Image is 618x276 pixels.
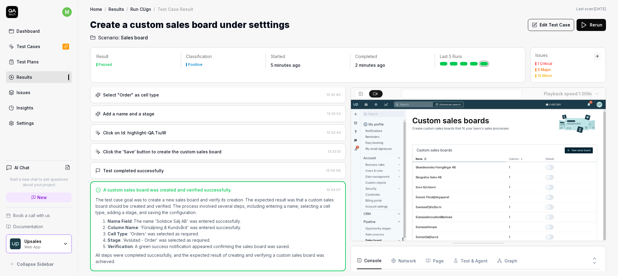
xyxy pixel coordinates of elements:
[535,52,593,58] div: Issues
[108,238,120,243] strong: Stage
[108,231,127,236] strong: Cell Type
[17,43,40,50] div: Test Cases
[108,231,340,237] li: : 'Orders' was selected as required.
[453,252,488,269] button: Test & Agent
[327,93,341,97] time: 13:32:40
[6,87,72,98] a: Issues
[537,68,551,72] div: 5 Major
[126,6,128,12] div: /
[17,120,34,126] div: Settings
[108,225,138,230] strong: Column Name
[17,74,32,80] div: Results
[96,197,340,216] p: The test case goal was to create a new sales board and verify its creation. The expected result w...
[103,92,159,98] div: Select "Order" as cell type
[440,54,514,60] p: Last 5 Runs
[17,89,30,96] div: Issues
[544,90,592,97] div: Playback speed:
[17,105,33,111] div: Insights
[357,252,382,269] button: Console
[594,7,606,11] time: [DATE]
[6,71,72,83] a: Results
[103,130,166,136] div: Click on Id: highlight-QA.TiuW
[327,188,340,192] time: 13:34:07
[103,187,232,193] div: A custom sales board was created and verified successfully.
[99,63,112,66] div: Passed
[6,56,72,68] a: Test Plans
[576,6,606,12] span: Last scan:
[96,252,340,265] p: All steps were completed successfully, and the expected result of creating and verifying a custom...
[6,212,72,219] a: Book a call with us
[355,63,385,68] time: 2 minutes ago
[103,111,154,117] div: Add a name and a stage
[154,6,155,12] div: /
[537,62,552,66] div: 1 Critical
[497,252,517,269] button: Graph
[62,6,72,18] button: m
[108,6,124,12] a: Results
[576,6,606,12] button: Last scan:[DATE]
[130,6,151,12] a: Run CUgn
[355,54,430,60] p: Completed
[103,149,221,155] div: Click the 'Save' button to create the custom sales board
[90,34,148,41] a: Scenario:Sales board
[97,34,120,41] span: Scenario:
[188,63,202,66] div: Positive
[17,28,40,34] div: Dashboard
[103,167,164,174] div: Test completed successfully
[13,212,50,219] span: Book a call with us
[271,63,300,68] time: 5 minutes ago
[14,164,29,171] h4: AI Chat
[108,243,340,250] li: : A green success notification appeared confirming the sales board was saved.
[10,238,21,249] img: Upsales Logo
[17,261,54,267] span: Collapse Sidebar
[17,59,39,65] div: Test Plans
[6,192,72,202] a: New
[537,74,553,78] div: 10 Minor
[108,219,132,224] strong: Name Field
[6,177,72,188] p: Start a new chat to ask questions about your project
[6,25,72,37] a: Dashboard
[6,223,72,230] a: Documentation
[6,117,72,129] a: Settings
[426,252,444,269] button: Page
[327,130,341,135] time: 13:33:43
[90,6,102,12] a: Home
[326,168,341,173] time: 13:34:06
[108,224,340,231] li: : 'Försäljning & Kundvård' was entered successfully.
[6,235,72,253] button: Upsales LogoUpsalesWeb App
[6,102,72,114] a: Insights
[528,19,574,31] button: Edit Test Case
[62,7,72,17] span: m
[577,19,606,31] button: Rerun
[391,252,416,269] button: Network
[6,258,72,270] button: Collapse Sidebar
[108,218,340,224] li: : The name 'Solstice Sälj AB' was entered successfully.
[271,54,345,60] p: Started
[328,149,341,154] time: 13:33:51
[96,54,176,60] p: Result
[90,18,290,32] h1: Create a custom sales board under setttings
[105,6,106,12] div: /
[24,239,59,244] div: Upsales
[108,244,133,249] strong: Verification
[37,194,47,201] span: New
[108,237,340,243] li: : 'Avslutad - Order' was selected as required.
[13,223,43,230] span: Documentation
[186,54,260,60] p: Classification
[6,41,72,52] a: Test Cases
[24,244,59,249] div: Web App
[157,6,193,12] div: Test Case Result
[327,112,341,116] time: 13:32:53
[121,34,148,41] span: Sales board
